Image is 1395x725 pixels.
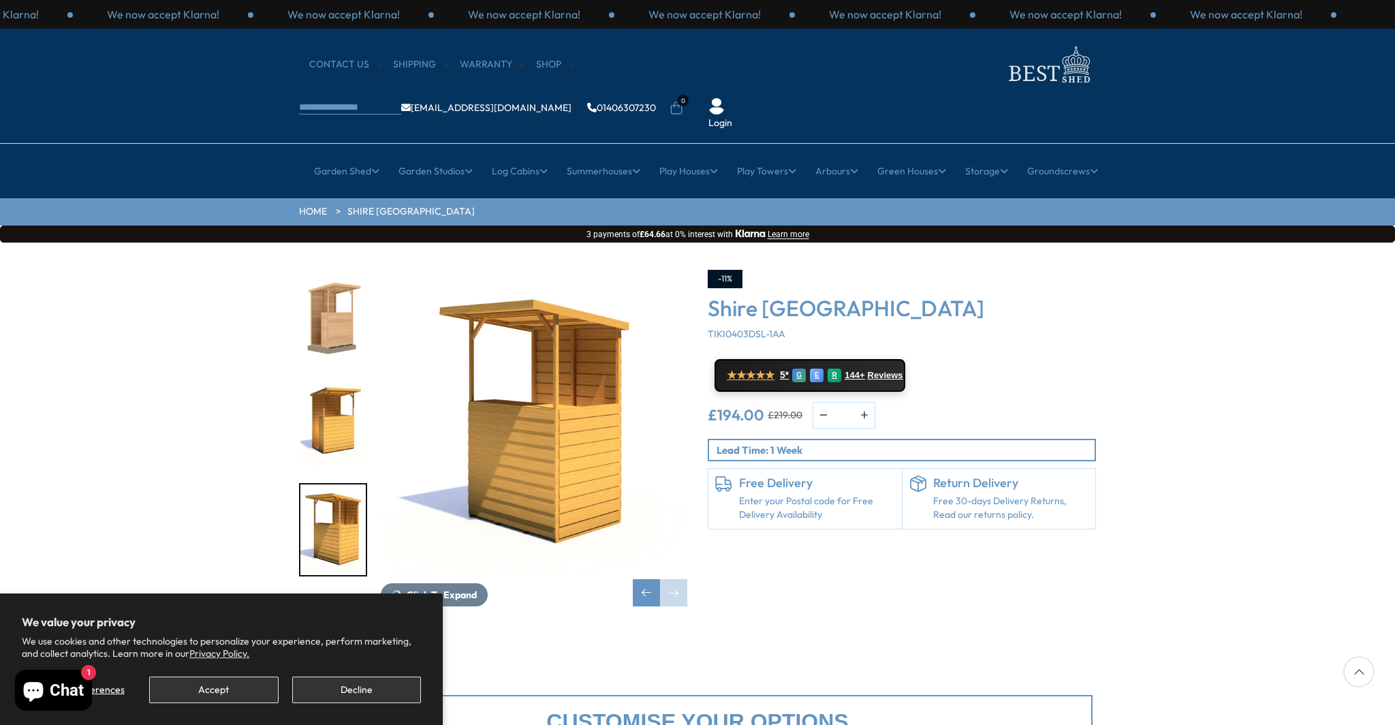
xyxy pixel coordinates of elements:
[717,443,1095,457] p: Lead Time: 1 Week
[648,7,761,22] p: We now accept Klarna!
[660,579,687,606] div: Next slide
[708,98,725,114] img: User Icon
[614,7,795,22] div: 3 / 3
[1027,154,1098,188] a: Groundscrews
[107,7,219,22] p: We now accept Klarna!
[587,103,656,112] a: 01406307230
[300,378,366,469] img: TikiBar4x3030_02b07e72-6ac9-407a-8634-37cd710d7e51_200x200.jpg
[393,58,450,72] a: Shipping
[567,154,640,188] a: Summerhouses
[829,7,941,22] p: We now accept Klarna!
[708,270,742,288] div: -11%
[189,647,249,660] a: Privacy Policy.
[708,328,785,340] span: TIKI0403DSL-1AA
[815,154,858,188] a: Arbours
[1009,7,1122,22] p: We now accept Klarna!
[407,589,477,601] span: Click To Expand
[933,495,1089,521] p: Free 30-days Delivery Returns, Read our returns policy.
[287,7,400,22] p: We now accept Klarna!
[381,270,687,606] div: 9 / 9
[795,7,975,22] div: 1 / 3
[536,58,575,72] a: Shop
[299,270,367,363] div: 7 / 9
[381,270,687,576] img: Shire Tiki Garden Bar - Best Shed
[292,677,421,703] button: Decline
[22,635,421,660] p: We use cookies and other technologies to personalize your experience, perform marketing, and coll...
[708,407,764,422] ins: £194.00
[314,154,379,188] a: Garden Shed
[401,103,571,112] a: [EMAIL_ADDRESS][DOMAIN_NAME]
[670,102,683,115] a: 0
[677,95,689,106] span: 0
[715,359,905,392] a: ★★★★★ 5* G E R 144+ Reviews
[434,7,614,22] div: 2 / 3
[347,205,475,219] a: Shire [GEOGRAPHIC_DATA]
[1001,42,1096,87] img: logo
[810,369,824,382] div: E
[468,7,580,22] p: We now accept Klarna!
[398,154,473,188] a: Garden Studios
[299,483,367,576] div: 9 / 9
[933,476,1089,491] h6: Return Delivery
[708,295,1096,321] h3: Shire [GEOGRAPHIC_DATA]
[828,369,841,382] div: R
[708,117,732,130] a: Login
[659,154,718,188] a: Play Houses
[1190,7,1302,22] p: We now accept Klarna!
[739,495,895,521] a: Enter your Postal code for Free Delivery Availability
[300,271,366,362] img: TikiBarRenderWhite1_0d1bfe7d-4bcf-46fe-8eef-a0bba6d34805_200x200.jpg
[737,154,796,188] a: Play Towers
[11,670,96,714] inbox-online-store-chat: Shopify online store chat
[492,154,548,188] a: Log Cabins
[1156,7,1336,22] div: 3 / 3
[309,58,383,72] a: CONTACT US
[22,615,421,629] h2: We value your privacy
[965,154,1008,188] a: Storage
[299,377,367,470] div: 8 / 9
[845,370,864,381] span: 144+
[792,369,806,382] div: G
[868,370,903,381] span: Reviews
[727,369,774,382] span: ★★★★★
[253,7,434,22] div: 1 / 3
[381,583,488,606] button: Click To Expand
[300,484,366,575] img: TikiBar4x3-045_6b4f8166-b07c-4717-b86c-ab1b5a430d4b_200x200.jpg
[299,205,327,219] a: HOME
[768,410,802,420] del: £219.00
[633,579,660,606] div: Previous slide
[460,58,526,72] a: Warranty
[73,7,253,22] div: 3 / 3
[877,154,946,188] a: Green Houses
[975,7,1156,22] div: 2 / 3
[739,476,895,491] h6: Free Delivery
[149,677,278,703] button: Accept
